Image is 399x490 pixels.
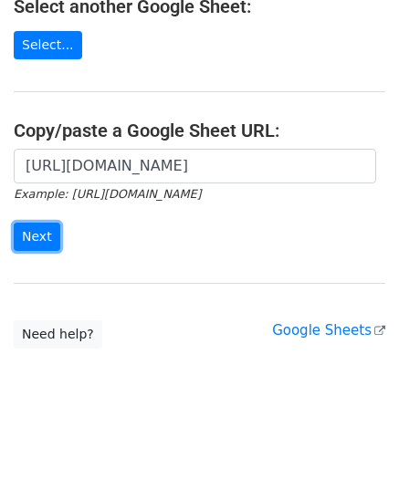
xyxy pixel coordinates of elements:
input: Next [14,223,60,251]
h4: Copy/paste a Google Sheet URL: [14,120,385,141]
a: Select... [14,31,82,59]
small: Example: [URL][DOMAIN_NAME] [14,187,201,201]
input: Paste your Google Sheet URL here [14,149,376,183]
a: Google Sheets [272,322,385,339]
a: Need help? [14,320,102,349]
iframe: Chat Widget [308,402,399,490]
